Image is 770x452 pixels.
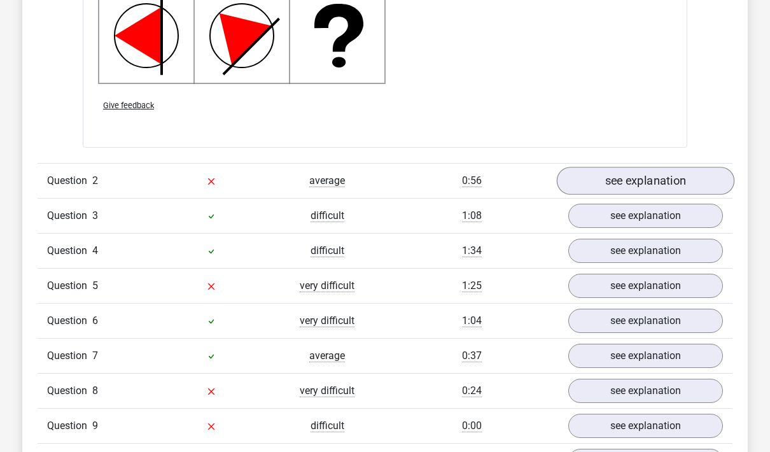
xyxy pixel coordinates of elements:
span: 3 [92,210,98,222]
span: 9 [92,420,98,432]
span: 5 [92,280,98,292]
span: 0:37 [462,350,482,363]
span: Question [47,209,92,224]
a: see explanation [568,239,723,264]
a: see explanation [568,309,723,334]
span: 1:04 [462,315,482,328]
span: Question [47,279,92,294]
a: see explanation [568,414,723,439]
span: average [309,350,345,363]
a: see explanation [568,204,723,229]
span: average [309,175,345,188]
span: 0:24 [462,385,482,398]
span: Question [47,419,92,434]
span: Question [47,174,92,189]
span: very difficult [300,385,354,398]
a: see explanation [568,344,723,369]
span: Give feedback [103,101,154,111]
span: very difficult [300,280,354,293]
span: 0:56 [462,175,482,188]
span: difficult [311,210,344,223]
span: difficult [311,420,344,433]
span: 4 [92,245,98,257]
span: 2 [92,175,98,187]
span: Question [47,244,92,259]
a: see explanation [557,167,734,195]
span: 6 [92,315,98,327]
span: Question [47,384,92,399]
span: 0:00 [462,420,482,433]
span: 1:34 [462,245,482,258]
span: 1:25 [462,280,482,293]
span: 7 [92,350,98,362]
span: Question [47,349,92,364]
span: Question [47,314,92,329]
a: see explanation [568,379,723,404]
span: very difficult [300,315,354,328]
span: 1:08 [462,210,482,223]
span: 8 [92,385,98,397]
span: difficult [311,245,344,258]
a: see explanation [568,274,723,299]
